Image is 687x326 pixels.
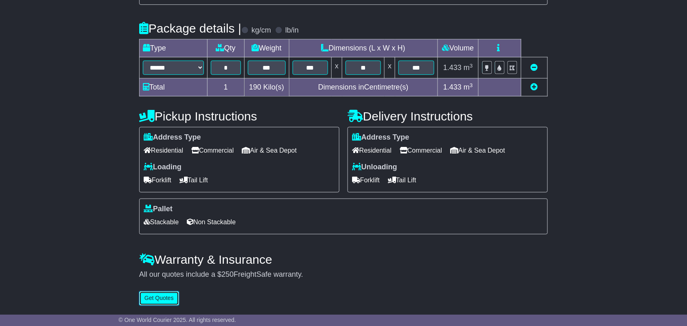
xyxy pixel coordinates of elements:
[244,79,289,96] td: Kilo(s)
[443,83,462,91] span: 1.433
[139,253,548,266] h4: Warranty & Insurance
[332,57,342,79] td: x
[179,174,208,186] span: Tail Lift
[388,174,416,186] span: Tail Lift
[289,79,438,96] td: Dimensions in Centimetre(s)
[531,83,538,91] a: Add new item
[464,83,473,91] span: m
[285,26,299,35] label: lb/in
[352,133,409,142] label: Address Type
[352,144,392,157] span: Residential
[144,133,201,142] label: Address Type
[144,144,183,157] span: Residential
[144,174,171,186] span: Forklift
[139,22,241,35] h4: Package details |
[208,39,245,57] td: Qty
[139,270,548,279] div: All our quotes include a $ FreightSafe warranty.
[144,216,179,228] span: Stackable
[470,82,473,88] sup: 3
[118,317,236,323] span: © One World Courier 2025. All rights reserved.
[244,39,289,57] td: Weight
[187,216,236,228] span: Non Stackable
[221,270,234,278] span: 250
[208,79,245,96] td: 1
[385,57,395,79] td: x
[443,63,462,72] span: 1.433
[242,144,297,157] span: Air & Sea Depot
[144,163,182,172] label: Loading
[139,291,179,306] button: Get Quotes
[289,39,438,57] td: Dimensions (L x W x H)
[438,39,478,57] td: Volume
[470,63,473,69] sup: 3
[352,163,397,172] label: Unloading
[348,109,548,123] h4: Delivery Instructions
[249,83,261,91] span: 190
[144,205,173,214] label: Pallet
[531,63,538,72] a: Remove this item
[252,26,271,35] label: kg/cm
[352,174,380,186] span: Forklift
[140,39,208,57] td: Type
[464,63,473,72] span: m
[451,144,505,157] span: Air & Sea Depot
[139,109,339,123] h4: Pickup Instructions
[191,144,234,157] span: Commercial
[140,79,208,96] td: Total
[400,144,442,157] span: Commercial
